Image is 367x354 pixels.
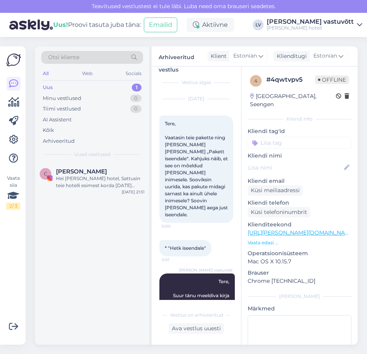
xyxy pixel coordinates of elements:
[248,163,343,172] input: Lisa nimi
[254,78,257,84] span: 4
[43,116,72,124] div: AI Assistent
[253,19,264,30] div: LV
[169,323,224,334] div: Ava vestlus uuesti
[248,152,351,160] p: Kliendi nimi
[159,79,233,86] div: Vestlus algas
[162,257,191,263] span: 0:01
[43,105,81,113] div: Tiimi vestlused
[165,245,206,251] span: * "Hetk iseendale"
[248,258,351,266] p: Mac OS X 10.15.7
[130,105,142,113] div: 0
[248,277,351,285] p: Chrome [TECHNICAL_ID]
[179,267,232,273] span: [PERSON_NAME] vastuvõtt
[248,305,351,313] p: Märkmed
[144,18,177,32] button: Emailid
[43,95,81,102] div: Minu vestlused
[6,175,20,210] div: Vaata siia
[248,116,351,123] div: Kliendi info
[274,52,307,60] div: Klienditugi
[159,95,233,102] div: [DATE]
[43,126,54,134] div: Kõik
[208,52,227,60] div: Klient
[48,53,79,61] span: Otsi kliente
[267,19,362,31] a: [PERSON_NAME] vastuvõtt[PERSON_NAME] hotell
[267,19,354,25] div: [PERSON_NAME] vastuvõtt
[56,168,107,175] span: Carol Leiste
[315,75,349,84] span: Offline
[130,95,142,102] div: 0
[248,207,310,217] div: Küsi telefoninumbrit
[74,151,110,158] span: Uued vestlused
[233,52,257,60] span: Estonian
[43,137,75,145] div: Arhiveeritud
[53,20,141,30] div: Proovi tasuta juba täna:
[248,185,303,196] div: Küsi meiliaadressi
[267,25,354,31] div: [PERSON_NAME] hotell
[248,239,351,246] p: Vaata edasi ...
[248,199,351,207] p: Kliendi telefon
[248,269,351,277] p: Brauser
[44,171,47,177] span: C
[122,189,145,195] div: [DATE] 21:51
[56,175,145,189] div: Hei [PERSON_NAME] hotel, Sattusin teie hotelli esimest korda [DATE] aasta detsembris. Sõbranna vi...
[170,312,223,319] span: Vestlus on arhiveeritud
[43,84,53,91] div: Uus
[187,18,234,32] div: Aktiivne
[132,84,142,91] div: 1
[6,203,20,210] div: 2 / 3
[41,68,50,79] div: All
[248,177,351,185] p: Kliendi email
[248,249,351,258] p: Operatsioonisüsteem
[248,229,355,236] a: [URL][PERSON_NAME][DOMAIN_NAME]
[53,21,68,28] b: Uus!
[248,127,351,135] p: Kliendi tag'id
[124,68,143,79] div: Socials
[162,223,191,229] span: 0:00
[159,51,205,61] label: Arhiveeritud vestlus
[6,53,21,67] img: Askly Logo
[266,75,315,84] div: # 4qwtvpv5
[248,221,351,229] p: Klienditeekond
[165,121,229,217] span: Tere, Vaatasin teie pakette ning [PERSON_NAME] [PERSON_NAME] „Pakett iseendale“. Kahjuks näib, et...
[80,68,94,79] div: Web
[248,293,351,300] div: [PERSON_NAME]
[248,137,351,149] input: Lisa tag
[313,52,337,60] span: Estonian
[250,92,336,109] div: [GEOGRAPHIC_DATA], Seengen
